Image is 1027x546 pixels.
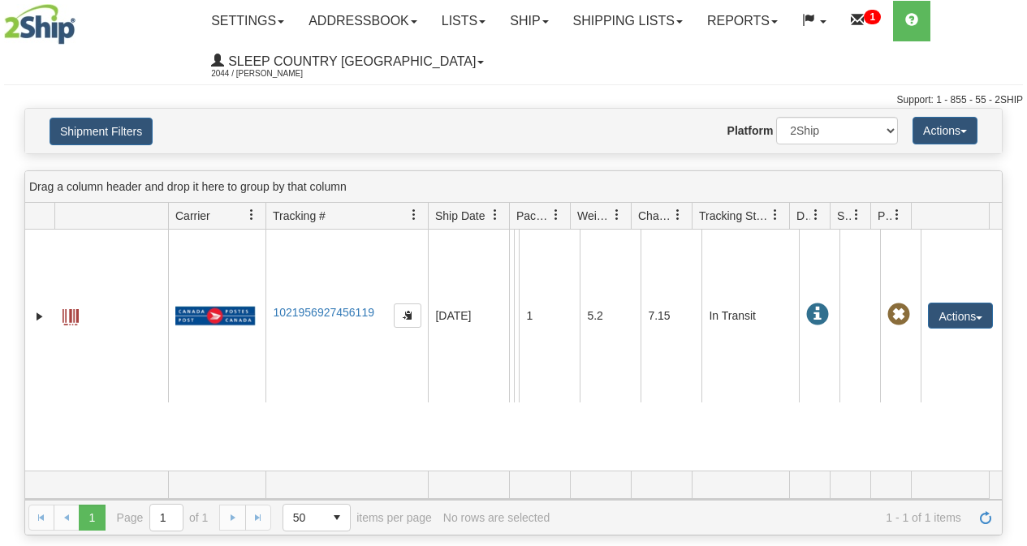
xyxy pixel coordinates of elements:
[802,201,830,229] a: Delivery Status filter column settings
[283,504,432,531] span: items per page
[837,208,851,224] span: Shipment Issues
[695,1,790,41] a: Reports
[211,66,333,82] span: 2044 / [PERSON_NAME]
[175,306,255,326] img: 20 - Canada Post
[273,306,374,319] a: 1021956927456119
[443,511,550,524] div: No rows are selected
[913,117,977,144] button: Actions
[561,511,961,524] span: 1 - 1 of 1 items
[428,230,509,402] td: [DATE]
[50,118,153,145] button: Shipment Filters
[973,505,999,531] a: Refresh
[199,1,296,41] a: Settings
[32,308,48,325] a: Expand
[878,208,891,224] span: Pickup Status
[990,190,1025,355] iframe: chat widget
[699,208,770,224] span: Tracking Status
[864,10,881,24] sup: 1
[273,208,326,224] span: Tracking #
[296,1,429,41] a: Addressbook
[509,230,514,402] td: Sleep Country [GEOGRAPHIC_DATA] Shipping department [GEOGRAPHIC_DATA] [GEOGRAPHIC_DATA] Brampton ...
[577,208,611,224] span: Weight
[701,230,799,402] td: In Transit
[928,303,993,329] button: Actions
[519,230,580,402] td: 1
[664,201,692,229] a: Charge filter column settings
[63,302,79,328] a: Label
[641,230,701,402] td: 7.15
[394,303,421,328] button: Copy to clipboard
[4,93,1023,107] div: Support: 1 - 855 - 55 - 2SHIP
[4,4,76,45] img: logo2044.jpg
[199,41,496,82] a: Sleep Country [GEOGRAPHIC_DATA] 2044 / [PERSON_NAME]
[293,509,314,526] span: 50
[429,1,498,41] a: Lists
[561,1,695,41] a: Shipping lists
[887,303,910,326] span: Pickup Not Assigned
[283,504,351,531] span: Page sizes drop down
[150,505,183,531] input: Page 1
[514,230,519,402] td: NICOLA INTERIORS NICOLA INTERIORS CA ON BRAMPTON L6Y 0G5
[542,201,570,229] a: Packages filter column settings
[516,208,550,224] span: Packages
[839,1,893,41] a: 1
[400,201,428,229] a: Tracking # filter column settings
[796,208,810,224] span: Delivery Status
[883,201,911,229] a: Pickup Status filter column settings
[324,505,350,531] span: select
[238,201,265,229] a: Carrier filter column settings
[79,505,105,531] span: Page 1
[603,201,631,229] a: Weight filter column settings
[498,1,560,41] a: Ship
[117,504,209,531] span: Page of 1
[843,201,870,229] a: Shipment Issues filter column settings
[435,208,485,224] span: Ship Date
[806,303,829,326] span: In Transit
[762,201,789,229] a: Tracking Status filter column settings
[224,54,476,68] span: Sleep Country [GEOGRAPHIC_DATA]
[638,208,672,224] span: Charge
[25,171,1002,203] div: grid grouping header
[580,230,641,402] td: 5.2
[481,201,509,229] a: Ship Date filter column settings
[727,123,774,139] label: Platform
[175,208,210,224] span: Carrier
